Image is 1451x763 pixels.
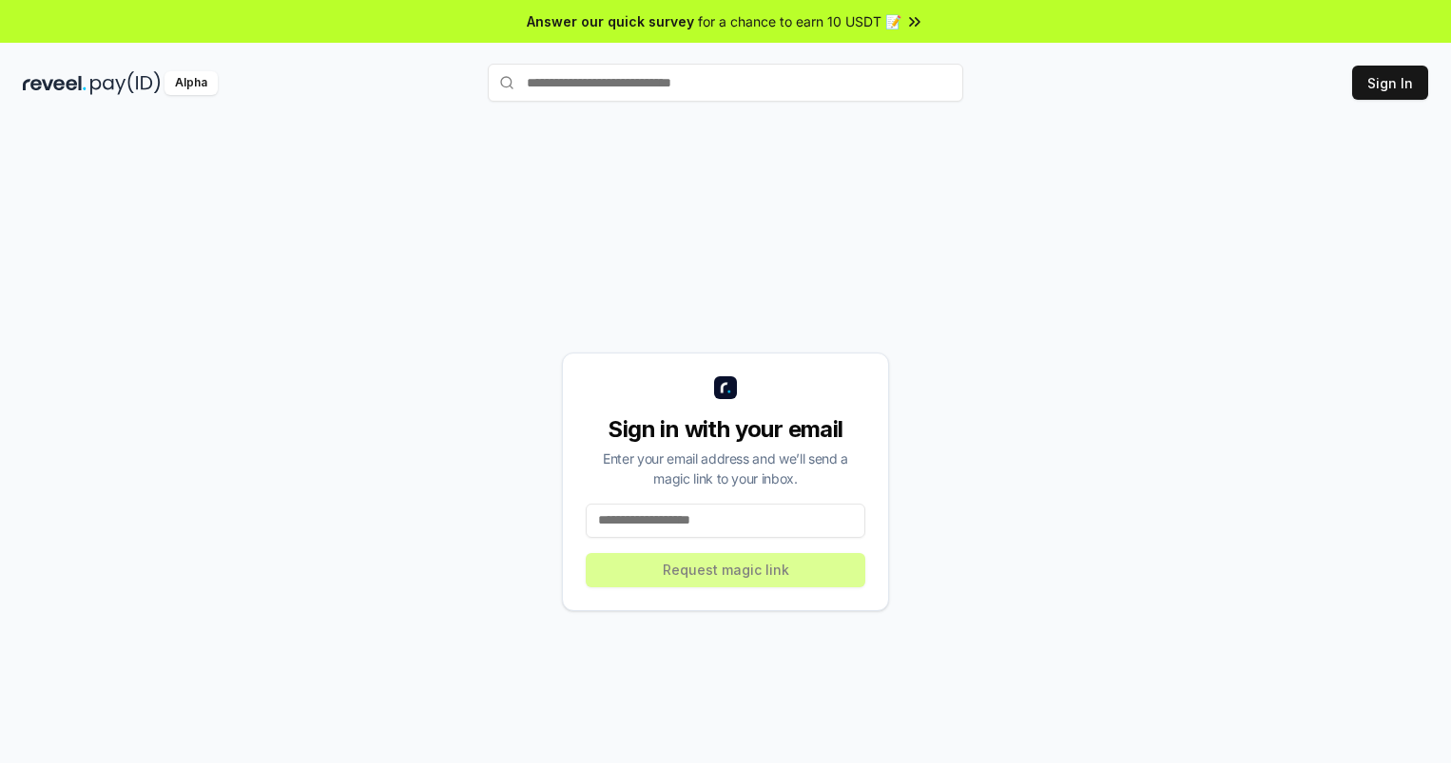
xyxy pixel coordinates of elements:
button: Sign In [1352,66,1428,100]
span: for a chance to earn 10 USDT 📝 [698,11,901,31]
img: logo_small [714,376,737,399]
div: Enter your email address and we’ll send a magic link to your inbox. [586,448,865,488]
img: reveel_dark [23,71,87,95]
span: Answer our quick survey [527,11,694,31]
div: Sign in with your email [586,414,865,445]
img: pay_id [90,71,161,95]
div: Alpha [164,71,218,95]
